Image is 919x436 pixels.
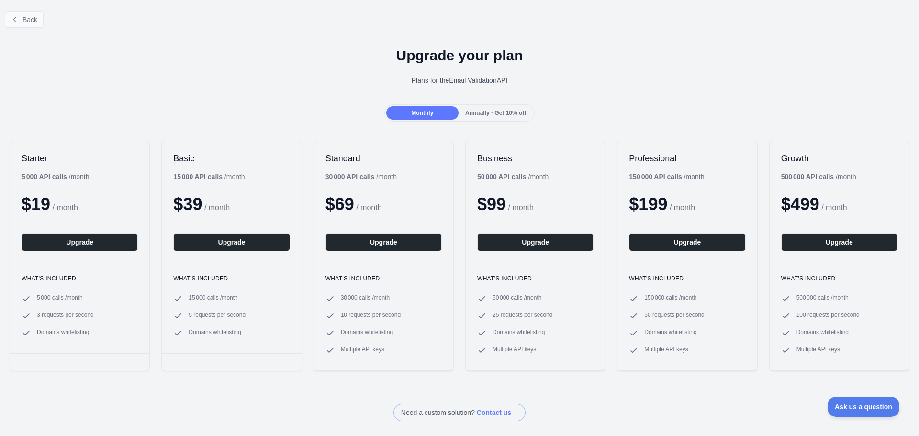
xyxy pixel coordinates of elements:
b: 150 000 API calls [629,173,682,180]
span: $ 199 [629,194,667,214]
h2: Business [477,153,594,164]
div: / month [325,172,397,181]
span: $ 99 [477,194,506,214]
h2: Professional [629,153,745,164]
iframe: Toggle Customer Support [828,397,900,417]
div: / month [477,172,549,181]
b: 30 000 API calls [325,173,375,180]
div: / month [629,172,704,181]
h2: Standard [325,153,442,164]
b: 50 000 API calls [477,173,527,180]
